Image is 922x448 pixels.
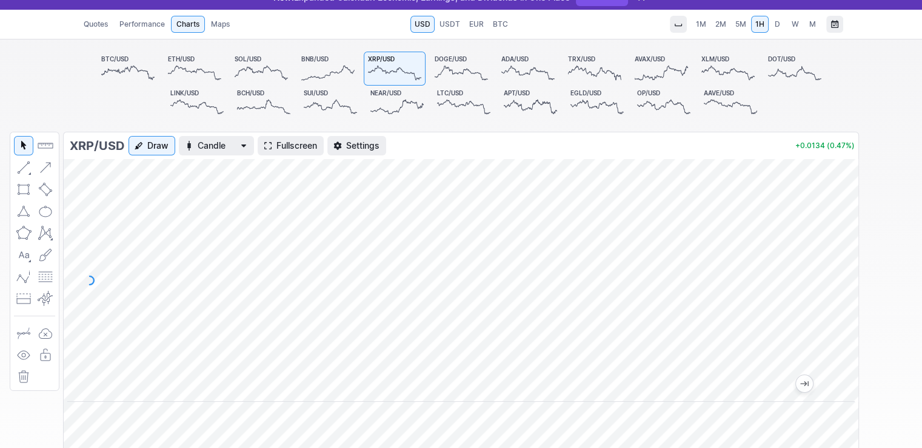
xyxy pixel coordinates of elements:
span: 1M [696,19,706,29]
button: Position [14,289,33,308]
button: Draw [129,136,175,155]
span: Settings [346,140,379,152]
span: Draw [147,140,169,152]
button: Measure [36,136,55,155]
span: EGLD/USD [570,89,601,97]
button: Fibonacci retracements [36,267,55,287]
span: Fullscreen [276,140,317,152]
span: Charts [176,18,199,30]
a: Quotes [78,16,113,33]
a: SUI/USD [299,86,361,120]
span: Performance [119,18,165,30]
a: Maps [205,16,235,33]
span: LINK/USD [170,89,199,97]
a: M [804,16,821,33]
span: W [792,19,799,29]
a: EGLD/USD [566,86,628,120]
span: SUI/USD [304,89,328,97]
span: APT/USD [504,89,530,97]
p: +0.0134 (0.47%) [795,142,855,149]
span: ETH/USD [168,55,195,63]
button: Text [14,245,33,265]
a: AVAX/USD [630,52,692,86]
a: SOL/USD [230,52,292,86]
button: Remove all drawings [14,367,33,387]
span: BCH/USD [237,89,264,97]
span: NEAR/USD [370,89,401,97]
a: XRP/USD [364,52,426,86]
button: Triangle [14,202,33,221]
button: Rectangle [14,180,33,199]
button: Elliott waves [14,267,33,287]
span: LTC/USD [437,89,463,97]
a: 1M [692,16,710,33]
a: LTC/USD [433,86,495,120]
a: BCH/USD [233,86,295,120]
span: DOGE/USD [435,55,467,63]
span: DOT/USD [768,55,795,63]
a: USD [410,16,435,33]
a: 2M [711,16,730,33]
span: BTC [493,18,508,30]
button: Drawing mode: Single [14,324,33,343]
a: D [769,16,786,33]
button: Drawings autosave: Off [36,324,55,343]
span: Candle [198,140,235,152]
a: XLM/USD [697,52,759,86]
button: Anchored VWAP [36,289,55,308]
a: DOT/USD [764,52,826,86]
h3: XRP/USD [70,137,125,154]
a: 1H [751,16,769,33]
a: BTC [489,16,512,33]
span: 2M [715,19,726,29]
span: BTC/USD [101,55,129,63]
button: Ellipse [36,202,55,221]
button: Interval [670,16,687,33]
span: M [809,19,816,29]
button: Chart Type [179,136,254,155]
span: EUR [469,18,484,30]
button: Mouse [14,136,33,155]
span: ADA/USD [501,55,529,63]
span: USD [415,18,430,30]
span: Maps [211,18,230,30]
a: BTC/USD [97,52,159,86]
span: SOL/USD [235,55,261,63]
span: USDT [439,18,460,30]
a: W [787,16,804,33]
a: APT/USD [499,86,561,120]
a: OP/USD [633,86,695,120]
a: Charts [171,16,205,33]
a: Fullscreen [258,136,324,155]
button: Arrow [36,158,55,177]
button: Jump to the most recent bar [796,375,813,392]
button: Polygon [14,223,33,243]
a: TRX/USD [564,52,626,86]
button: Rotated rectangle [36,180,55,199]
span: 1H [755,19,764,29]
button: Brush [36,245,55,265]
span: TRX/USD [568,55,595,63]
a: NEAR/USD [366,86,428,120]
a: ETH/USD [164,52,225,86]
span: Quotes [84,18,108,30]
span: XLM/USD [701,55,729,63]
span: 5M [735,19,746,29]
span: AVAX/USD [635,55,665,63]
button: Lock drawings [36,345,55,365]
a: ADA/USD [497,52,559,86]
a: EUR [465,16,488,33]
button: Hide drawings [14,345,33,365]
span: D [775,19,780,29]
a: DOGE/USD [430,52,492,86]
a: 5M [731,16,750,33]
button: Line [14,158,33,177]
span: BNB/USD [301,55,329,63]
button: XABCD [36,223,55,243]
a: LINK/USD [166,86,228,120]
button: Range [826,16,843,33]
span: XRP/USD [368,55,395,63]
span: OP/USD [637,89,660,97]
a: AAVE/USD [700,86,761,120]
span: AAVE/USD [704,89,734,97]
